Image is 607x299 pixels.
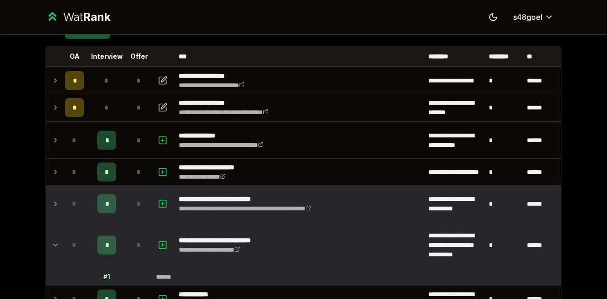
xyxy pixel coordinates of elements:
[513,11,543,23] span: s48goel
[130,52,148,61] p: Offer
[63,9,110,25] div: Wat
[70,52,80,61] p: OA
[506,9,561,26] button: s48goel
[91,52,123,61] p: Interview
[103,272,110,281] div: # 1
[83,10,110,24] span: Rank
[46,9,110,25] a: WatRank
